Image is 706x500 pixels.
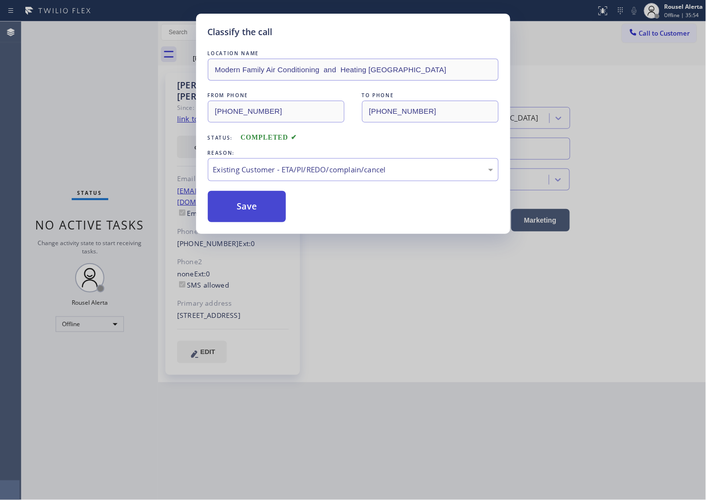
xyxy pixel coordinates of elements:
[241,134,297,141] span: COMPLETED
[362,90,499,101] div: TO PHONE
[208,148,499,158] div: REASON:
[208,134,233,141] span: Status:
[208,48,499,59] div: LOCATION NAME
[208,101,344,123] input: From phone
[213,164,493,175] div: Existing Customer - ETA/PI/REDO/complain/cancel
[208,191,286,222] button: Save
[208,90,344,101] div: FROM PHONE
[208,25,273,39] h5: Classify the call
[362,101,499,123] input: To phone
